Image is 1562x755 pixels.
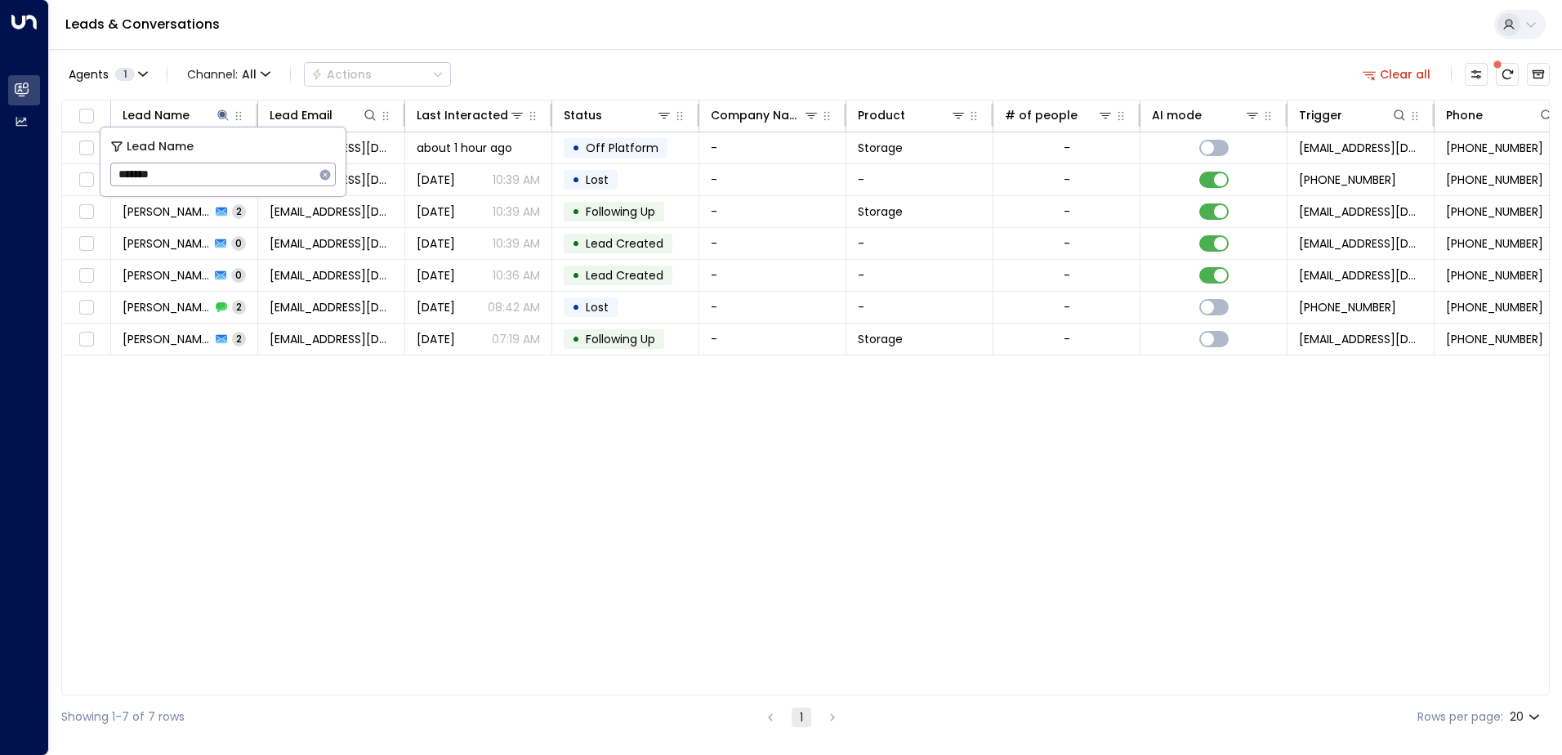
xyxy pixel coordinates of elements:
[123,105,190,125] div: Lead Name
[232,332,246,346] span: 2
[76,234,96,254] span: Toggle select row
[846,292,993,323] td: -
[123,235,210,252] span: Laura Vickers
[181,63,277,86] span: Channel:
[846,228,993,259] td: -
[1299,299,1396,315] span: +447894913956
[1510,705,1543,729] div: 20
[1527,63,1550,86] button: Archived Leads
[76,106,96,127] span: Toggle select all
[123,203,211,220] span: Laura Vickers
[1152,105,1202,125] div: AI mode
[181,63,277,86] button: Channel:All
[127,137,194,156] span: Lead Name
[61,63,154,86] button: Agents1
[493,203,540,220] p: 10:39 AM
[586,235,663,252] span: Lead Created
[232,204,246,218] span: 2
[699,260,846,291] td: -
[61,708,185,726] div: Showing 1-7 of 7 rows
[586,267,663,284] span: Lead Created
[115,68,135,81] span: 1
[699,164,846,195] td: -
[76,170,96,190] span: Toggle select row
[232,300,246,314] span: 2
[270,235,393,252] span: laurasiddle@ymail.com
[1005,105,1078,125] div: # of people
[1417,708,1503,726] label: Rows per page:
[572,134,580,162] div: •
[417,331,455,347] span: Jul 22, 2025
[76,297,96,318] span: Toggle select row
[1299,203,1422,220] span: leads@space-station.co.uk
[1446,331,1543,347] span: +447894913956
[1496,63,1519,86] span: There are new threads available. Refresh the grid to view the latest updates.
[858,203,903,220] span: Storage
[699,196,846,227] td: -
[1064,299,1070,315] div: -
[311,67,372,82] div: Actions
[242,68,257,81] span: All
[1356,63,1438,86] button: Clear all
[564,105,602,125] div: Status
[1446,172,1543,188] span: +447468535041
[1465,63,1488,86] button: Customize
[123,299,211,315] span: Gemma Vickers
[270,331,393,347] span: gmmvckrs@gmail.com
[572,325,580,353] div: •
[846,260,993,291] td: -
[1446,140,1543,156] span: +447949070965
[417,172,455,188] span: Aug 07, 2025
[417,267,455,284] span: Aug 05, 2025
[417,105,508,125] div: Last Interacted
[492,331,540,347] p: 07:19 AM
[76,202,96,222] span: Toggle select row
[270,203,393,220] span: laurasiddle@ymail.com
[858,105,966,125] div: Product
[417,140,512,156] span: about 1 hour ago
[699,132,846,163] td: -
[123,331,211,347] span: Gemma Vickers
[417,203,455,220] span: Aug 06, 2025
[270,105,332,125] div: Lead Email
[572,198,580,226] div: •
[231,268,246,282] span: 0
[699,228,846,259] td: -
[65,15,220,34] a: Leads & Conversations
[711,105,803,125] div: Company Name
[572,166,580,194] div: •
[76,266,96,286] span: Toggle select row
[1446,267,1543,284] span: +447468535041
[699,292,846,323] td: -
[572,261,580,289] div: •
[76,138,96,159] span: Toggle select row
[1064,203,1070,220] div: -
[792,708,811,727] button: page 1
[270,267,393,284] span: laurasiddle@ymail.com
[493,235,540,252] p: 10:39 AM
[1446,299,1543,315] span: +447894913956
[1299,105,1342,125] div: Trigger
[123,105,231,125] div: Lead Name
[1064,331,1070,347] div: -
[1446,203,1543,220] span: +447468535041
[417,235,455,252] span: Aug 05, 2025
[586,331,655,347] span: Following Up
[304,62,451,87] button: Actions
[586,203,655,220] span: Following Up
[858,331,903,347] span: Storage
[846,164,993,195] td: -
[1064,140,1070,156] div: -
[760,707,843,727] nav: pagination navigation
[1064,235,1070,252] div: -
[123,267,210,284] span: Laura Vickers
[270,299,393,315] span: gmmvckrs@gmail.com
[493,267,540,284] p: 10:36 AM
[1064,172,1070,188] div: -
[586,140,658,156] span: Off Platform
[231,236,246,250] span: 0
[69,69,109,80] span: Agents
[1005,105,1113,125] div: # of people
[858,140,903,156] span: Storage
[1446,105,1483,125] div: Phone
